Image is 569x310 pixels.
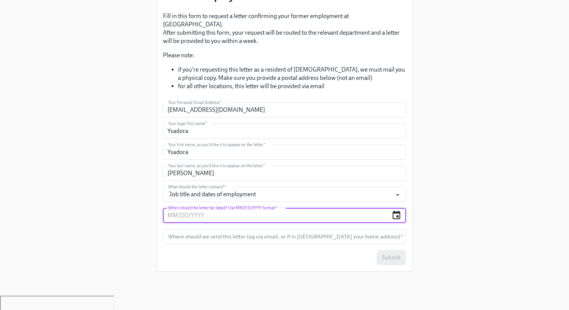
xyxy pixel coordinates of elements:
[163,12,406,45] p: Fill in this form to request a letter confirming your former employment at [GEOGRAPHIC_DATA]. Aft...
[163,208,388,223] input: MM/DD/YYYY
[178,66,406,82] li: if you're requesting this letter as a resident of [DEMOGRAPHIC_DATA], we must mail you a physical...
[392,189,403,201] button: Open
[178,82,406,90] li: for all other locations, this letter will be provided via email
[163,51,406,60] p: Please note:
